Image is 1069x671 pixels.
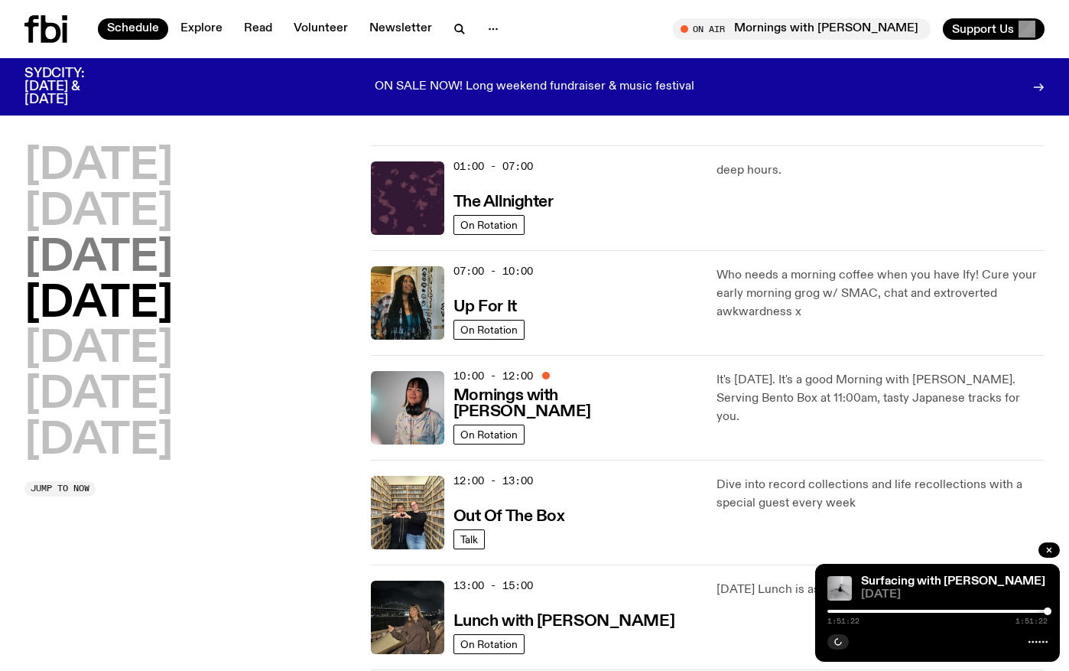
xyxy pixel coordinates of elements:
[453,194,554,210] h3: The Allnighter
[716,161,1045,180] p: deep hours.
[24,191,173,234] button: [DATE]
[371,266,444,340] img: Ify - a Brown Skin girl with black braided twists, looking up to the side with her tongue stickin...
[453,474,533,488] span: 12:00 - 13:00
[453,296,517,315] a: Up For It
[716,266,1045,321] p: Who needs a morning coffee when you have Ify! Cure your early morning grog w/ SMAC, chat and extr...
[673,18,931,40] button: On AirMornings with [PERSON_NAME]
[171,18,232,40] a: Explore
[716,581,1045,599] p: [DATE] Lunch is as fun as you are
[453,159,533,174] span: 01:00 - 07:00
[453,215,525,235] a: On Rotation
[98,18,168,40] a: Schedule
[371,581,444,654] img: Izzy Page stands above looking down at Opera Bar. She poses in front of the Harbour Bridge in the...
[861,589,1048,601] span: [DATE]
[460,428,518,440] span: On Rotation
[453,299,517,315] h3: Up For It
[1015,617,1048,625] span: 1:51:22
[453,506,565,525] a: Out Of The Box
[453,509,565,525] h3: Out Of The Box
[952,22,1014,36] span: Support Us
[360,18,441,40] a: Newsletter
[24,374,173,417] button: [DATE]
[453,578,533,593] span: 13:00 - 15:00
[716,476,1045,513] p: Dive into record collections and life recollections with a special guest every week
[453,385,699,420] a: Mornings with [PERSON_NAME]
[24,283,173,326] button: [DATE]
[460,219,518,230] span: On Rotation
[284,18,357,40] a: Volunteer
[453,425,525,445] a: On Rotation
[24,481,96,497] button: Jump to now
[453,320,525,340] a: On Rotation
[460,638,518,650] span: On Rotation
[31,484,89,493] span: Jump to now
[235,18,281,40] a: Read
[827,617,859,625] span: 1:51:22
[453,634,525,654] a: On Rotation
[460,324,518,335] span: On Rotation
[24,145,173,188] button: [DATE]
[375,80,694,94] p: ON SALE NOW! Long weekend fundraiser & music festival
[453,191,554,210] a: The Allnighter
[24,420,173,463] button: [DATE]
[453,614,674,630] h3: Lunch with [PERSON_NAME]
[24,67,122,106] h3: SYDCITY: [DATE] & [DATE]
[24,237,173,280] button: [DATE]
[371,476,444,549] img: Matt and Kate stand in the music library and make a heart shape with one hand each.
[716,371,1045,426] p: It's [DATE]. It's a good Morning with [PERSON_NAME]. Serving Bento Box at 11:00am, tasty Japanese...
[24,328,173,371] button: [DATE]
[453,369,533,383] span: 10:00 - 12:00
[453,264,533,278] span: 07:00 - 10:00
[943,18,1045,40] button: Support Us
[453,529,485,549] a: Talk
[861,575,1045,588] a: Surfacing with [PERSON_NAME]
[371,371,444,445] img: Kana Frazer is smiling at the camera with her head tilted slightly to her left. She wears big bla...
[460,533,478,545] span: Talk
[453,611,674,630] a: Lunch with [PERSON_NAME]
[453,388,699,420] h3: Mornings with [PERSON_NAME]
